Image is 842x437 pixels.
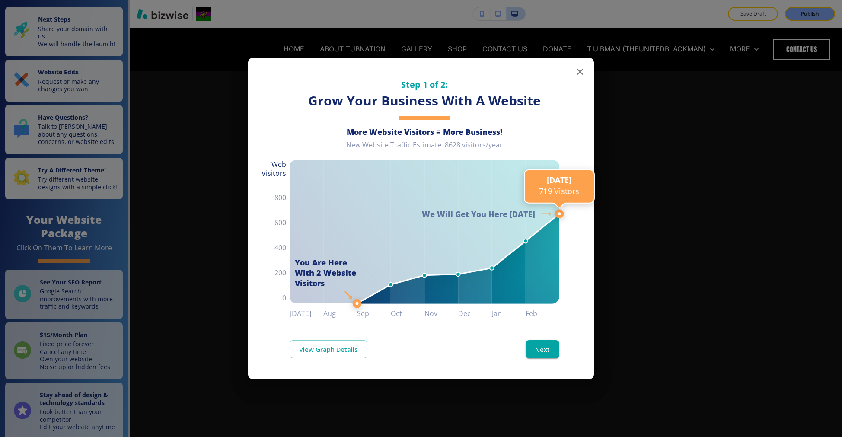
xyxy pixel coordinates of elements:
h6: Sep [357,307,391,319]
h6: Oct [391,307,424,319]
h6: Dec [458,307,492,319]
h6: More Website Visitors = More Business! [290,127,559,137]
h6: Jan [492,307,526,319]
h5: Step 1 of 2: [290,79,559,90]
div: New Website Traffic Estimate: 8628 visitors/year [290,140,559,156]
a: View Graph Details [290,340,367,358]
button: Next [526,340,559,358]
h6: Feb [526,307,559,319]
h6: [DATE] [290,307,323,319]
h6: Nov [424,307,458,319]
h3: Grow Your Business With A Website [290,92,559,110]
h6: Aug [323,307,357,319]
